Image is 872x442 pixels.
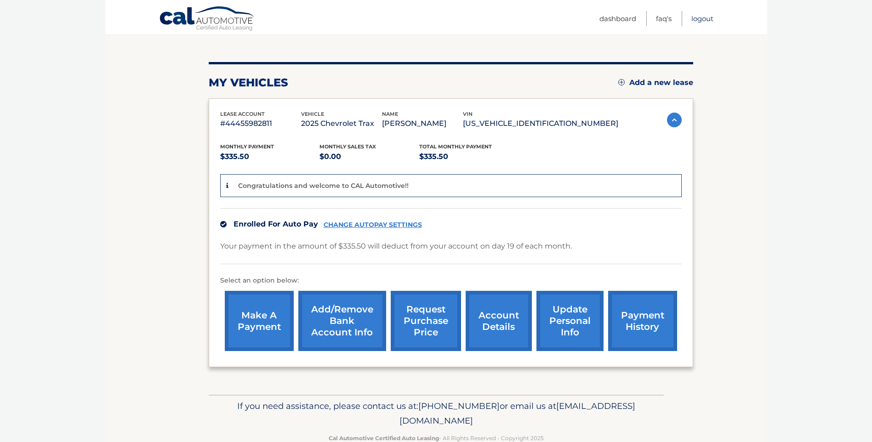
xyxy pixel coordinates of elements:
a: account details [466,291,532,351]
p: 2025 Chevrolet Trax [301,117,382,130]
span: name [382,111,398,117]
a: make a payment [225,291,294,351]
a: payment history [608,291,677,351]
span: Monthly sales Tax [319,143,376,150]
p: [US_VEHICLE_IDENTIFICATION_NUMBER] [463,117,618,130]
a: Dashboard [599,11,636,26]
img: accordion-active.svg [667,113,682,127]
p: Congratulations and welcome to CAL Automotive!! [238,181,409,190]
span: vin [463,111,473,117]
img: check.svg [220,221,227,227]
p: $335.50 [419,150,519,163]
p: $0.00 [319,150,419,163]
span: lease account [220,111,265,117]
span: Total Monthly Payment [419,143,492,150]
a: request purchase price [391,291,461,351]
span: Enrolled For Auto Pay [234,220,318,228]
span: Monthly Payment [220,143,274,150]
a: FAQ's [656,11,672,26]
a: Add a new lease [618,78,693,87]
p: [PERSON_NAME] [382,117,463,130]
a: Cal Automotive [159,6,256,33]
p: Select an option below: [220,275,682,286]
p: Your payment in the amount of $335.50 will deduct from your account on day 19 of each month. [220,240,572,253]
img: add.svg [618,79,625,85]
p: #44455982811 [220,117,301,130]
a: CHANGE AUTOPAY SETTINGS [324,221,422,229]
p: $335.50 [220,150,320,163]
strong: Cal Automotive Certified Auto Leasing [329,435,439,442]
a: Logout [691,11,713,26]
p: If you need assistance, please contact us at: or email us at [215,399,658,428]
span: [EMAIL_ADDRESS][DOMAIN_NAME] [399,401,635,426]
h2: my vehicles [209,76,288,90]
span: vehicle [301,111,324,117]
span: [PHONE_NUMBER] [418,401,500,411]
a: update personal info [536,291,604,351]
a: Add/Remove bank account info [298,291,386,351]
